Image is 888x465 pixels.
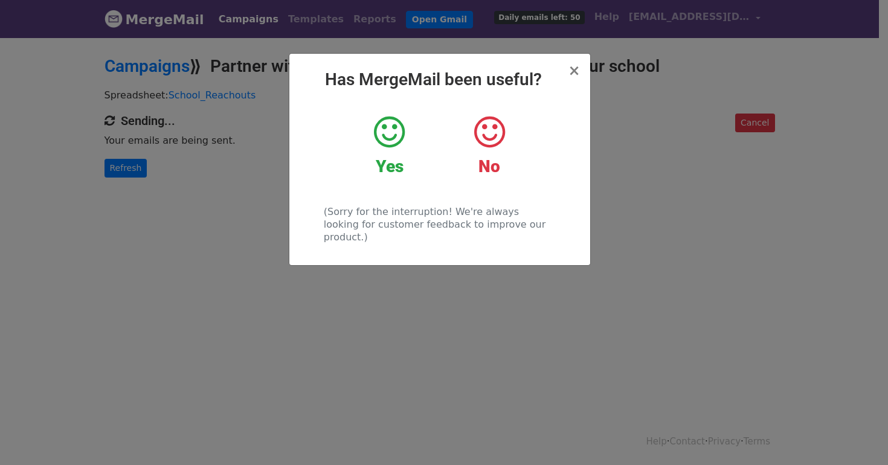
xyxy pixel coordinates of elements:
span: × [568,62,580,79]
strong: No [478,156,500,176]
p: (Sorry for the interruption! We're always looking for customer feedback to improve our product.) [324,205,555,243]
a: No [448,114,530,177]
h2: Has MergeMail been useful? [299,69,581,90]
button: Close [568,63,580,78]
a: Yes [349,114,430,177]
strong: Yes [376,156,404,176]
